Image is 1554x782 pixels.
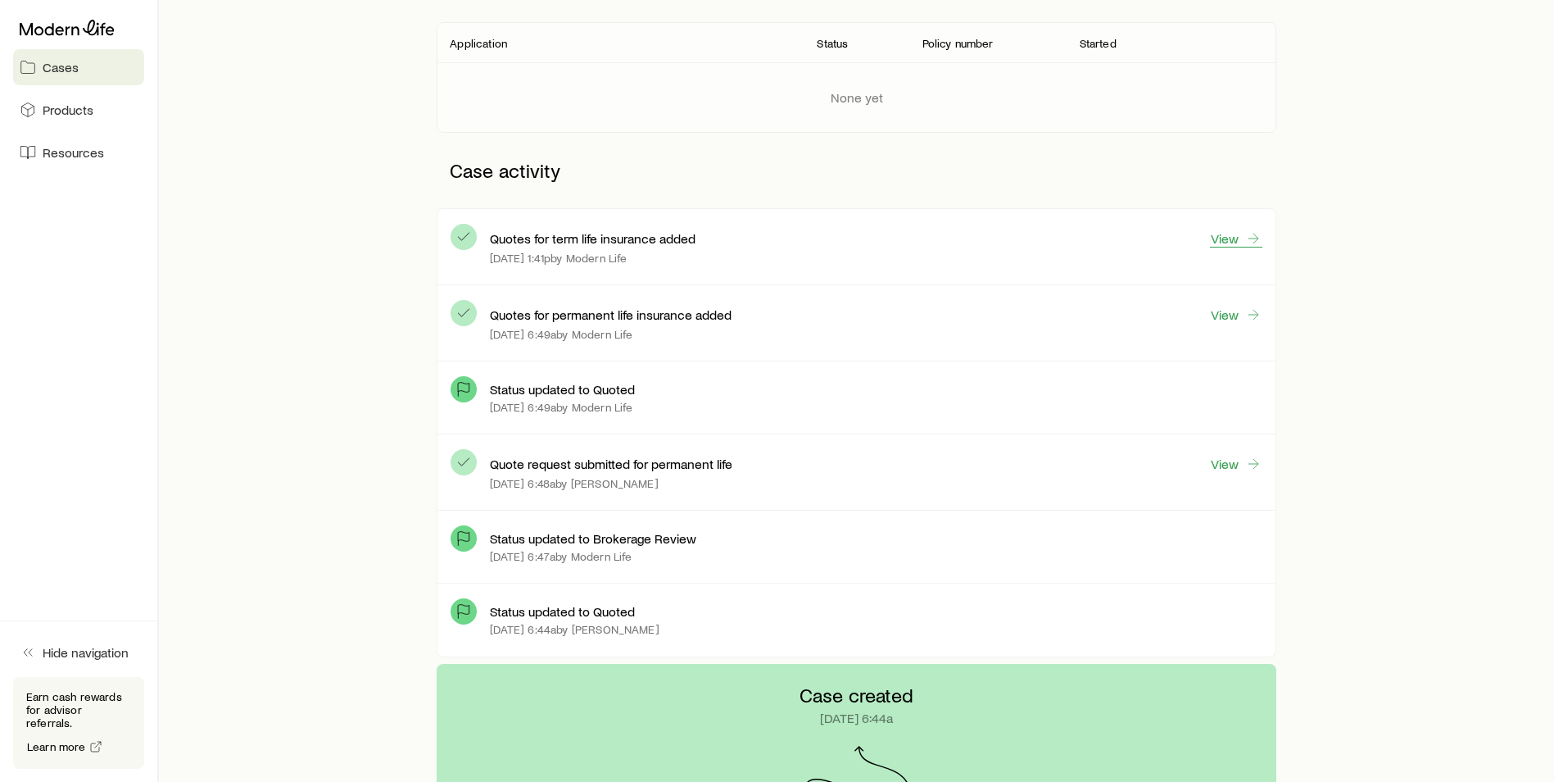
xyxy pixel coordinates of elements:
[831,89,883,106] p: None yet
[43,144,104,161] span: Resources
[490,477,658,490] p: [DATE] 6:48a by [PERSON_NAME]
[817,37,848,50] p: Status
[27,741,86,752] span: Learn more
[490,307,732,323] p: Quotes for permanent life insurance added
[13,92,144,128] a: Products
[1210,455,1262,473] a: View
[13,677,144,769] div: Earn cash rewards for advisor referrals.Learn more
[490,328,632,341] p: [DATE] 6:49a by Modern Life
[490,252,627,265] p: [DATE] 1:41p by Modern Life
[490,381,635,398] p: Status updated to Quoted
[490,623,659,636] p: [DATE] 6:44a by [PERSON_NAME]
[437,146,1275,195] p: Case activity
[490,550,632,563] p: [DATE] 6:47a by Modern Life
[490,230,695,247] p: Quotes for term life insurance added
[43,644,129,661] span: Hide navigation
[490,530,696,547] p: Status updated to Brokerage Review
[43,102,93,118] span: Products
[490,401,632,414] p: [DATE] 6:49a by Modern Life
[13,49,144,85] a: Cases
[490,603,635,620] p: Status updated to Quoted
[43,59,79,75] span: Cases
[1080,37,1117,50] p: Started
[13,134,144,170] a: Resources
[450,37,507,50] p: Application
[1210,230,1262,248] a: View
[490,456,732,472] p: Quote request submitted for permanent life
[1210,306,1262,324] a: View
[26,690,131,730] p: Earn cash rewards for advisor referrals.
[800,684,913,707] p: Case created
[922,37,994,50] p: Policy number
[820,710,893,726] p: [DATE] 6:44a
[13,634,144,671] button: Hide navigation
